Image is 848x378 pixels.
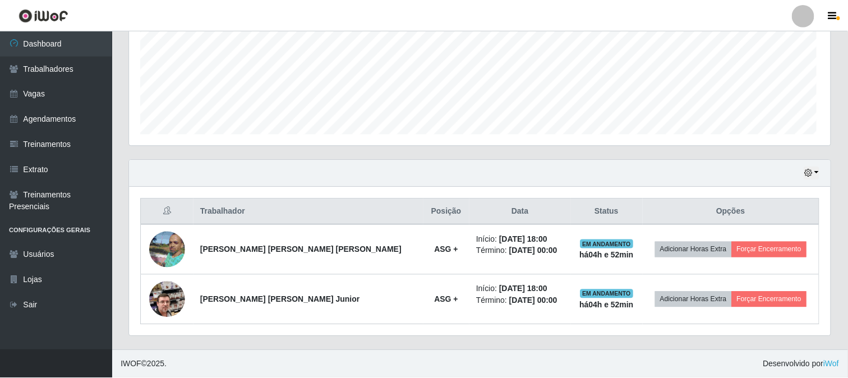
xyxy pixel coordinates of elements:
button: Forçar Encerramento [734,242,809,257]
strong: ASG + [436,295,459,304]
img: CoreUI Logo [19,8,68,22]
button: Adicionar Horas Extra [657,242,734,257]
time: [DATE] 18:00 [501,234,549,243]
time: [DATE] 00:00 [511,296,559,305]
li: Término: [478,295,566,307]
li: Início: [478,233,566,245]
strong: ASG + [436,245,459,254]
span: © 2025 . [121,358,167,370]
li: Início: [478,283,566,295]
strong: [PERSON_NAME] [PERSON_NAME] Junior [201,295,361,304]
a: iWof [826,359,842,368]
button: Forçar Encerramento [734,292,809,307]
span: EM ANDAMENTO [582,239,635,248]
th: Data [471,199,573,225]
th: Opções [645,199,822,225]
time: [DATE] 18:00 [501,284,549,293]
th: Trabalhador [194,199,425,225]
span: EM ANDAMENTO [582,289,635,298]
span: IWOF [121,359,142,368]
th: Posição [425,199,471,225]
strong: há 04 h e 52 min [582,301,636,310]
img: 1699235527028.jpeg [150,268,186,331]
strong: [PERSON_NAME] [PERSON_NAME] [PERSON_NAME] [201,245,403,254]
img: 1650917429067.jpeg [150,225,186,274]
li: Término: [478,245,566,257]
span: Desenvolvido por [766,358,842,370]
time: [DATE] 00:00 [511,246,559,255]
th: Status [573,199,645,225]
strong: há 04 h e 52 min [582,251,636,260]
button: Adicionar Horas Extra [657,292,734,307]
